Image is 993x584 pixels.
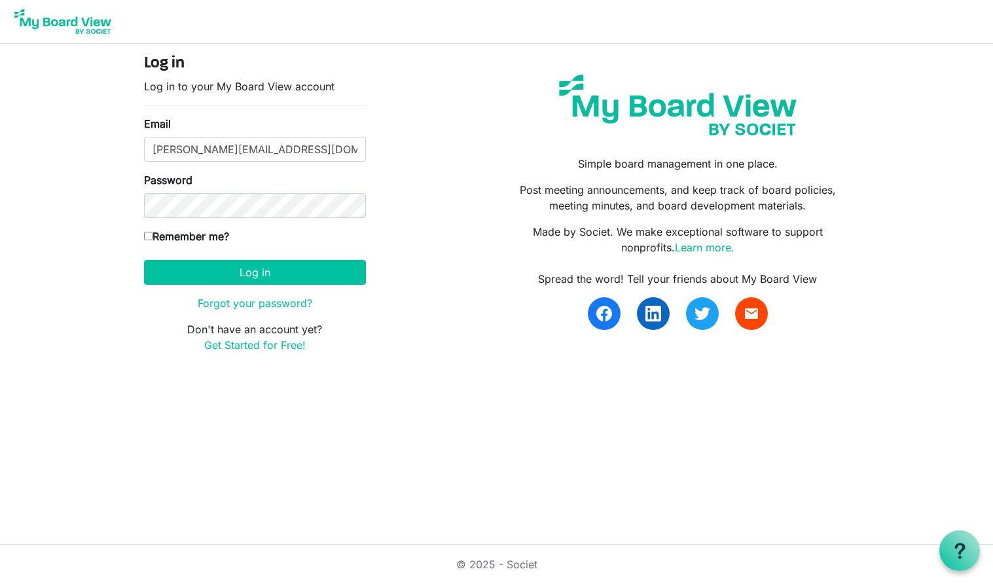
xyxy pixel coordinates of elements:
p: Post meeting announcements, and keep track of board policies, meeting minutes, and board developm... [506,182,849,213]
img: My Board View Logo [10,5,115,38]
a: © 2025 - Societ [456,558,537,571]
a: Forgot your password? [198,297,312,310]
a: Get Started for Free! [204,338,306,352]
img: twitter.svg [695,306,710,321]
div: Spread the word! Tell your friends about My Board View [506,271,849,287]
a: email [735,297,768,330]
p: Made by Societ. We make exceptional software to support nonprofits. [506,224,849,255]
input: Remember me? [144,232,153,240]
span: email [744,306,759,321]
h4: Log in [144,54,366,73]
label: Email [144,116,171,132]
img: facebook.svg [596,306,612,321]
p: Simple board management in one place. [506,156,849,172]
p: Log in to your My Board View account [144,79,366,94]
a: Learn more. [675,241,734,254]
label: Password [144,172,192,188]
p: Don't have an account yet? [144,321,366,353]
img: my-board-view-societ.svg [549,65,806,145]
button: Log in [144,260,366,285]
img: linkedin.svg [645,306,661,321]
label: Remember me? [144,228,229,244]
